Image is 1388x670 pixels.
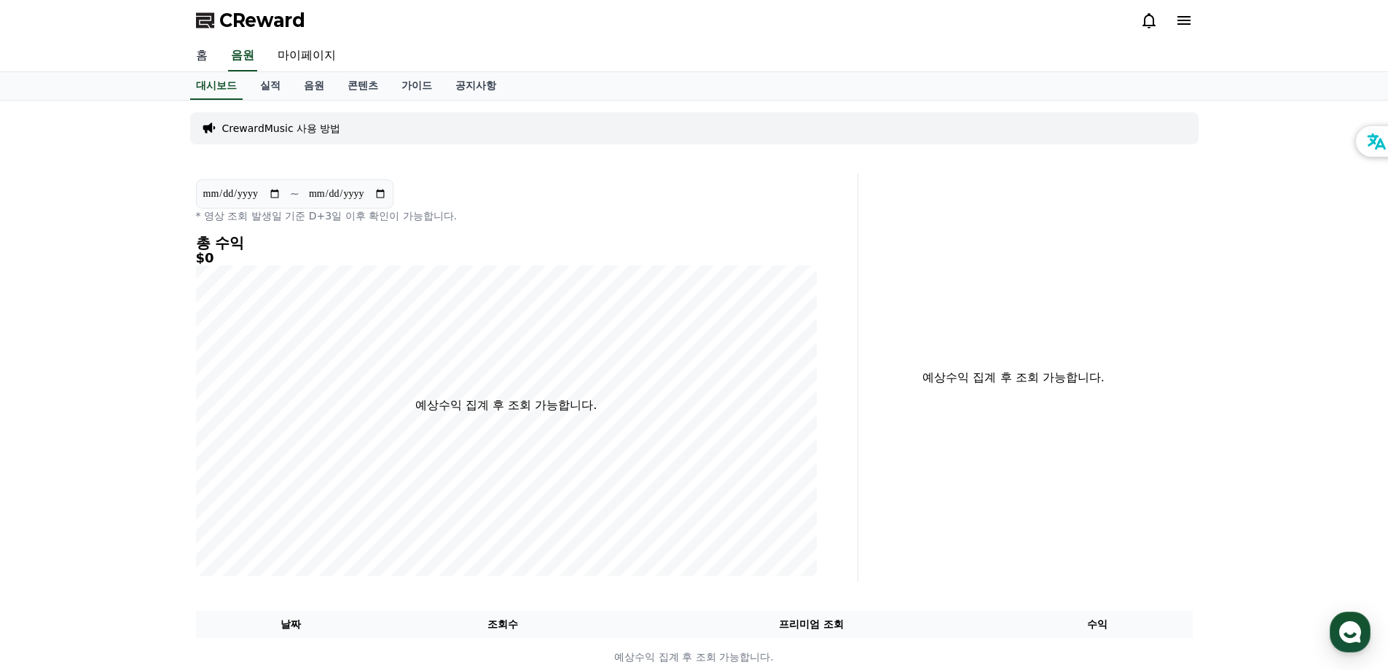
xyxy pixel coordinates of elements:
[228,41,257,71] a: 음원
[290,185,299,203] p: ~
[870,369,1158,386] p: 예상수익 집계 후 조회 가능합니다.
[196,251,817,265] h5: $0
[222,121,341,136] a: CrewardMusic 사용 방법
[190,72,243,100] a: 대시보드
[196,235,817,251] h4: 총 수익
[248,72,292,100] a: 실적
[444,72,508,100] a: 공지사항
[1003,611,1193,638] th: 수익
[196,9,305,32] a: CReward
[385,611,619,638] th: 조회수
[336,72,390,100] a: 콘텐츠
[196,209,817,223] p: * 영상 조회 발생일 기준 D+3일 이후 확인이 가능합니다.
[266,41,348,71] a: 마이페이지
[184,41,219,71] a: 홈
[292,72,336,100] a: 음원
[620,611,1003,638] th: 프리미엄 조회
[96,462,188,499] a: 대화
[196,611,386,638] th: 날짜
[219,9,305,32] span: CReward
[390,72,444,100] a: 가이드
[4,462,96,499] a: 홈
[197,650,1192,665] p: 예상수익 집계 후 조회 가능합니다.
[133,485,151,496] span: 대화
[225,484,243,496] span: 설정
[188,462,280,499] a: 설정
[415,397,597,414] p: 예상수익 집계 후 조회 가능합니다.
[46,484,55,496] span: 홈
